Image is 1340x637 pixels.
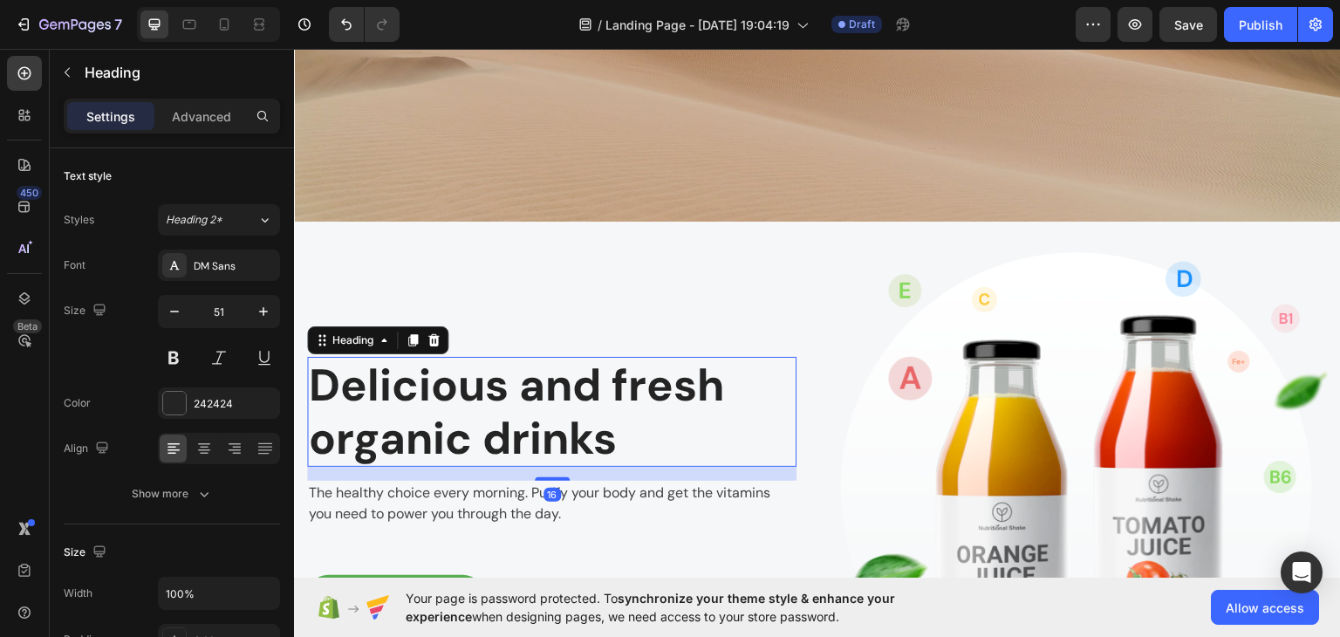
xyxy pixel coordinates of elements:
[86,107,135,126] p: Settings
[849,17,875,32] span: Draft
[64,437,113,461] div: Align
[406,589,963,626] span: Your page is password protected. To when designing pages, we need access to your store password.
[114,14,122,35] p: 7
[64,257,85,273] div: Font
[1226,599,1304,617] span: Allow access
[605,16,790,34] span: Landing Page - [DATE] 19:04:19
[598,16,602,34] span: /
[1224,7,1297,42] button: Publish
[1281,551,1323,593] div: Open Intercom Messenger
[64,212,94,228] div: Styles
[132,485,213,503] div: Show more
[13,319,42,333] div: Beta
[64,395,91,411] div: Color
[64,168,112,184] div: Text style
[329,7,400,42] div: Undo/Redo
[294,49,1340,578] iframe: Design area
[64,478,280,510] button: Show more
[17,186,42,200] div: 450
[158,204,280,236] button: Heading 2*
[64,586,92,601] div: Width
[1159,7,1217,42] button: Save
[64,541,110,565] div: Size
[194,258,276,274] div: DM Sans
[85,62,273,83] p: Heading
[1211,590,1319,625] button: Allow access
[172,107,231,126] p: Advanced
[7,7,130,42] button: 7
[406,591,895,624] span: synchronize your theme style & enhance your experience
[64,299,110,323] div: Size
[13,526,189,568] button: View All Products
[1174,17,1203,32] span: Save
[166,212,222,228] span: Heading 2*
[159,578,279,609] input: Auto
[1239,16,1282,34] div: Publish
[194,396,276,412] div: 242424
